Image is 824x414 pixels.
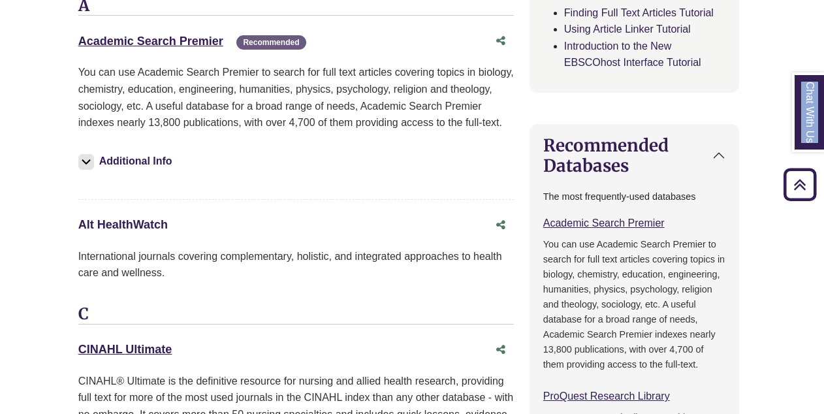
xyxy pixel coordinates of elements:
a: Academic Search Premier [78,35,223,48]
button: Additional Info [78,152,176,170]
span: Recommended [236,35,306,50]
a: Alt HealthWatch [78,218,168,231]
a: ProQuest Research Library [543,390,670,402]
a: Back to Top [779,176,821,193]
p: You can use Academic Search Premier to search for full text articles covering topics in biology, ... [543,237,726,372]
p: International journals covering complementary, holistic, and integrated approaches to health care... [78,248,514,281]
p: You can use Academic Search Premier to search for full text articles covering topics in biology, ... [78,64,514,131]
a: Academic Search Premier [543,217,665,229]
button: Share this database [488,213,514,238]
p: The most frequently-used databases [543,189,726,204]
a: Finding Full Text Articles Tutorial [564,7,714,18]
h3: C [78,305,514,325]
a: Introduction to the New EBSCOhost Interface Tutorial [564,40,701,69]
button: Share this database [488,338,514,362]
a: CINAHL Ultimate [78,343,172,356]
button: Share this database [488,29,514,54]
button: Recommended Databases [530,125,739,186]
a: Using Article Linker Tutorial [564,24,691,35]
